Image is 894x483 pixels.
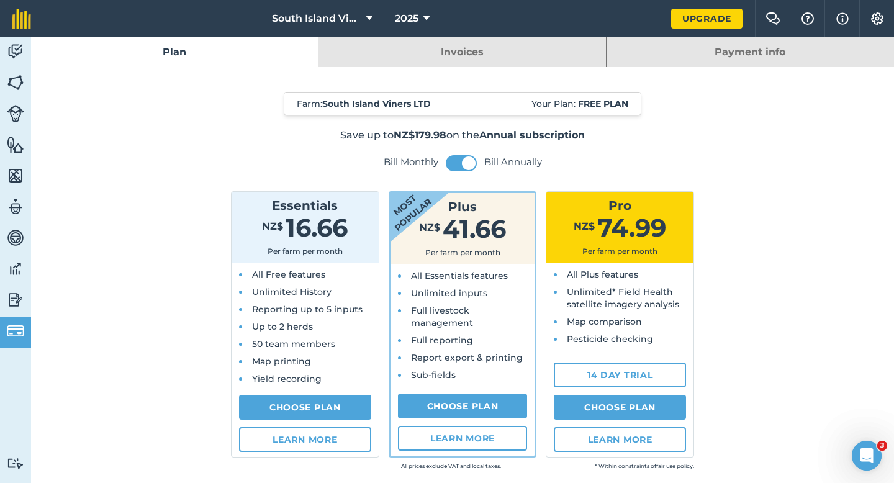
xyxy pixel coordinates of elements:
[398,394,528,418] a: Choose Plan
[7,197,24,216] img: svg+xml;base64,PD94bWwgdmVyc2lvbj0iMS4wIiBlbmNvZGluZz0idXRmLTgiPz4KPCEtLSBHZW5lcmF0b3I6IEFkb2JlIE...
[656,463,693,469] a: fair use policy
[7,135,24,154] img: svg+xml;base64,PHN2ZyB4bWxucz0iaHR0cDovL3d3dy53My5vcmcvMjAwMC9zdmciIHdpZHRoPSI1NiIgaGVpZ2h0PSI2MC...
[582,246,657,256] span: Per farm per month
[479,129,585,141] strong: Annual subscription
[297,97,431,110] span: Farm :
[448,199,477,214] span: Plus
[852,441,882,471] iframe: Intercom live chat
[411,335,473,346] span: Full reporting
[353,157,455,251] strong: Most popular
[272,11,361,26] span: South Island Viners LTD
[7,73,24,92] img: svg+xml;base64,PHN2ZyB4bWxucz0iaHR0cDovL3d3dy53My5vcmcvMjAwMC9zdmciIHdpZHRoPSI1NiIgaGVpZ2h0PSI2MC...
[877,441,887,451] span: 3
[252,286,332,297] span: Unlimited History
[7,105,24,122] img: svg+xml;base64,PD94bWwgdmVyc2lvbj0iMS4wIiBlbmNvZGluZz0idXRmLTgiPz4KPCEtLSBHZW5lcmF0b3I6IEFkb2JlIE...
[800,12,815,25] img: A question mark icon
[147,128,779,143] p: Save up to on the
[411,287,487,299] span: Unlimited inputs
[7,322,24,340] img: svg+xml;base64,PD94bWwgdmVyc2lvbj0iMS4wIiBlbmNvZGluZz0idXRmLTgiPz4KPCEtLSBHZW5lcmF0b3I6IEFkb2JlIE...
[531,97,628,110] span: Your Plan:
[252,304,363,315] span: Reporting up to 5 inputs
[318,37,605,67] a: Invoices
[554,395,686,420] a: Choose Plan
[411,270,508,281] span: All Essentials features
[395,11,418,26] span: 2025
[765,12,780,25] img: Two speech bubbles overlapping with the left bubble in the forefront
[31,37,318,67] a: Plan
[425,248,500,257] span: Per farm per month
[411,305,473,328] span: Full livestock management
[501,460,694,472] small: * Within constraints of .
[554,427,686,452] a: Learn more
[7,166,24,185] img: svg+xml;base64,PHN2ZyB4bWxucz0iaHR0cDovL3d3dy53My5vcmcvMjAwMC9zdmciIHdpZHRoPSI1NiIgaGVpZ2h0PSI2MC...
[567,269,638,280] span: All Plus features
[394,129,446,141] strong: NZ$179.98
[286,212,348,243] span: 16.66
[268,246,343,256] span: Per farm per month
[870,12,885,25] img: A cog icon
[608,198,631,213] span: Pro
[7,228,24,247] img: svg+xml;base64,PD94bWwgdmVyc2lvbj0iMS4wIiBlbmNvZGluZz0idXRmLTgiPz4KPCEtLSBHZW5lcmF0b3I6IEFkb2JlIE...
[252,373,322,384] span: Yield recording
[239,427,371,452] a: Learn more
[239,395,371,420] a: Choose Plan
[567,286,679,310] span: Unlimited* Field Health satellite imagery analysis
[7,458,24,469] img: svg+xml;base64,PD94bWwgdmVyc2lvbj0iMS4wIiBlbmNvZGluZz0idXRmLTgiPz4KPCEtLSBHZW5lcmF0b3I6IEFkb2JlIE...
[578,98,628,109] strong: Free plan
[384,156,438,168] label: Bill Monthly
[574,220,595,232] span: NZ$
[411,369,456,381] span: Sub-fields
[7,291,24,309] img: svg+xml;base64,PD94bWwgdmVyc2lvbj0iMS4wIiBlbmNvZGluZz0idXRmLTgiPz4KPCEtLSBHZW5lcmF0b3I6IEFkb2JlIE...
[322,98,431,109] strong: South Island Viners LTD
[554,363,686,387] a: 14 day trial
[836,11,849,26] img: svg+xml;base64,PHN2ZyB4bWxucz0iaHR0cDovL3d3dy53My5vcmcvMjAwMC9zdmciIHdpZHRoPSIxNyIgaGVpZ2h0PSIxNy...
[398,426,528,451] a: Learn more
[252,338,335,350] span: 50 team members
[567,316,642,327] span: Map comparison
[419,222,440,233] span: NZ$
[567,333,653,345] span: Pesticide checking
[607,37,894,67] a: Payment info
[7,42,24,61] img: svg+xml;base64,PD94bWwgdmVyc2lvbj0iMS4wIiBlbmNvZGluZz0idXRmLTgiPz4KPCEtLSBHZW5lcmF0b3I6IEFkb2JlIE...
[671,9,743,29] a: Upgrade
[252,356,311,367] span: Map printing
[12,9,31,29] img: fieldmargin Logo
[252,269,325,280] span: All Free features
[597,212,666,243] span: 74.99
[7,260,24,278] img: svg+xml;base64,PD94bWwgdmVyc2lvbj0iMS4wIiBlbmNvZGluZz0idXRmLTgiPz4KPCEtLSBHZW5lcmF0b3I6IEFkb2JlIE...
[308,460,501,472] small: All prices exclude VAT and local taxes.
[272,198,338,213] span: Essentials
[411,352,523,363] span: Report export & printing
[252,321,313,332] span: Up to 2 herds
[484,156,542,168] label: Bill Annually
[262,220,283,232] span: NZ$
[443,214,506,244] span: 41.66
